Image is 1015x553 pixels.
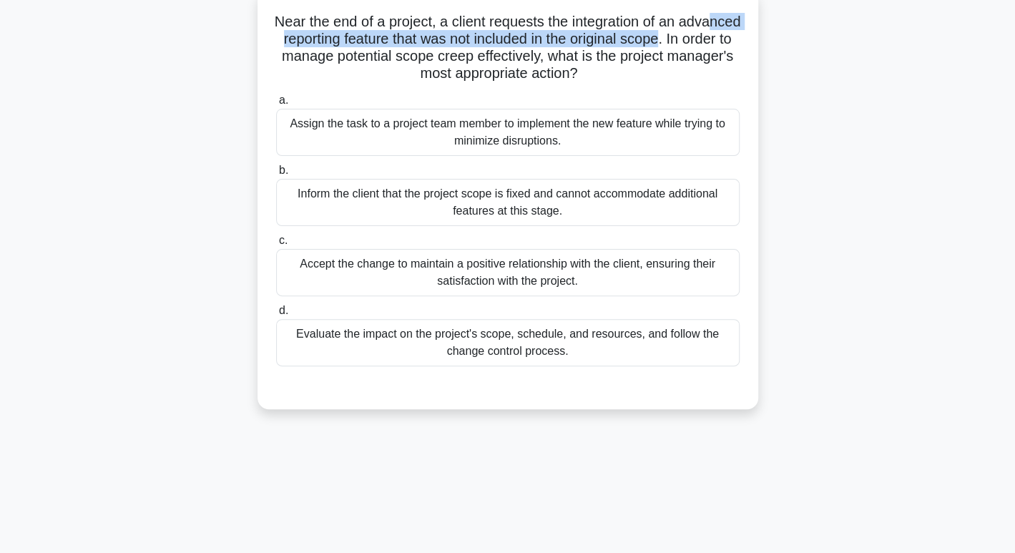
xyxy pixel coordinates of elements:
h5: Near the end of a project, a client requests the integration of an advanced reporting feature tha... [275,13,741,83]
span: d. [279,304,288,316]
div: Evaluate the impact on the project's scope, schedule, and resources, and follow the change contro... [276,319,740,366]
span: b. [279,164,288,176]
div: Accept the change to maintain a positive relationship with the client, ensuring their satisfactio... [276,249,740,296]
div: Assign the task to a project team member to implement the new feature while trying to minimize di... [276,109,740,156]
div: Inform the client that the project scope is fixed and cannot accommodate additional features at t... [276,179,740,226]
span: a. [279,94,288,106]
span: c. [279,234,288,246]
